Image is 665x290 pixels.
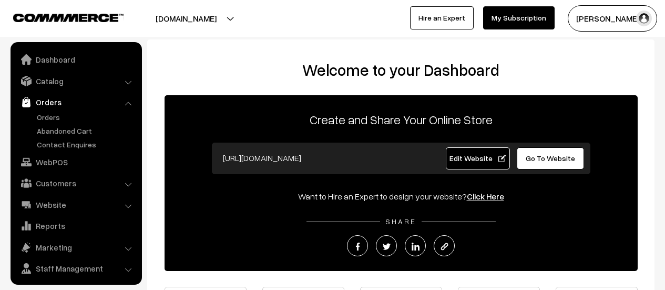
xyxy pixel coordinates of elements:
[636,11,652,26] img: user
[13,238,138,257] a: Marketing
[13,11,105,23] a: COMMMERCE
[13,153,138,172] a: WebPOS
[526,154,575,163] span: Go To Website
[34,139,138,150] a: Contact Enquires
[13,50,138,69] a: Dashboard
[34,125,138,136] a: Abandoned Cart
[158,61,644,79] h2: Welcome to your Dashboard
[13,93,138,112] a: Orders
[165,110,638,129] p: Create and Share Your Online Store
[483,6,555,29] a: My Subscription
[34,112,138,123] a: Orders
[410,6,474,29] a: Hire an Expert
[13,72,138,91] a: Catalog
[517,147,585,169] a: Go To Website
[13,259,138,278] a: Staff Management
[13,216,138,235] a: Reports
[13,14,124,22] img: COMMMERCE
[119,5,253,32] button: [DOMAIN_NAME]
[13,195,138,214] a: Website
[467,191,504,202] a: Click Here
[13,174,138,193] a: Customers
[165,190,638,203] div: Want to Hire an Expert to design your website?
[380,217,422,226] span: SHARE
[568,5,657,32] button: [PERSON_NAME]
[449,154,506,163] span: Edit Website
[446,147,510,169] a: Edit Website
